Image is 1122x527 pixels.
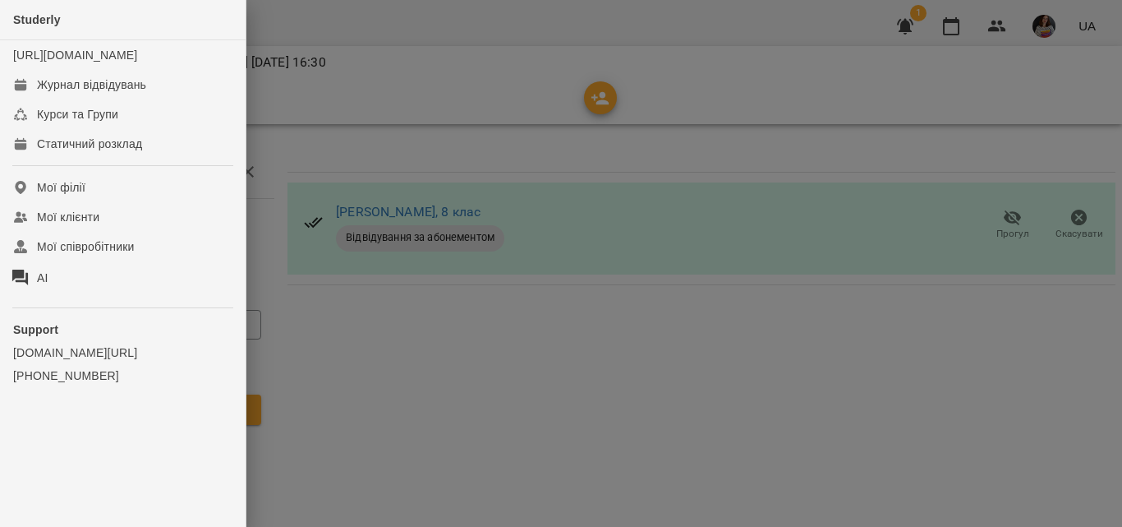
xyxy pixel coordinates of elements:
[13,13,61,26] span: Studerly
[37,270,48,286] div: AI
[37,106,118,123] div: Курси та Групи
[37,209,99,225] div: Мої клієнти
[37,136,142,152] div: Статичний розклад
[37,238,135,255] div: Мої співробітники
[37,179,85,196] div: Мої філії
[13,344,232,361] a: [DOMAIN_NAME][URL]
[13,321,232,338] p: Support
[13,368,232,384] a: [PHONE_NUMBER]
[13,49,137,62] a: [URL][DOMAIN_NAME]
[37,76,146,93] div: Журнал відвідувань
